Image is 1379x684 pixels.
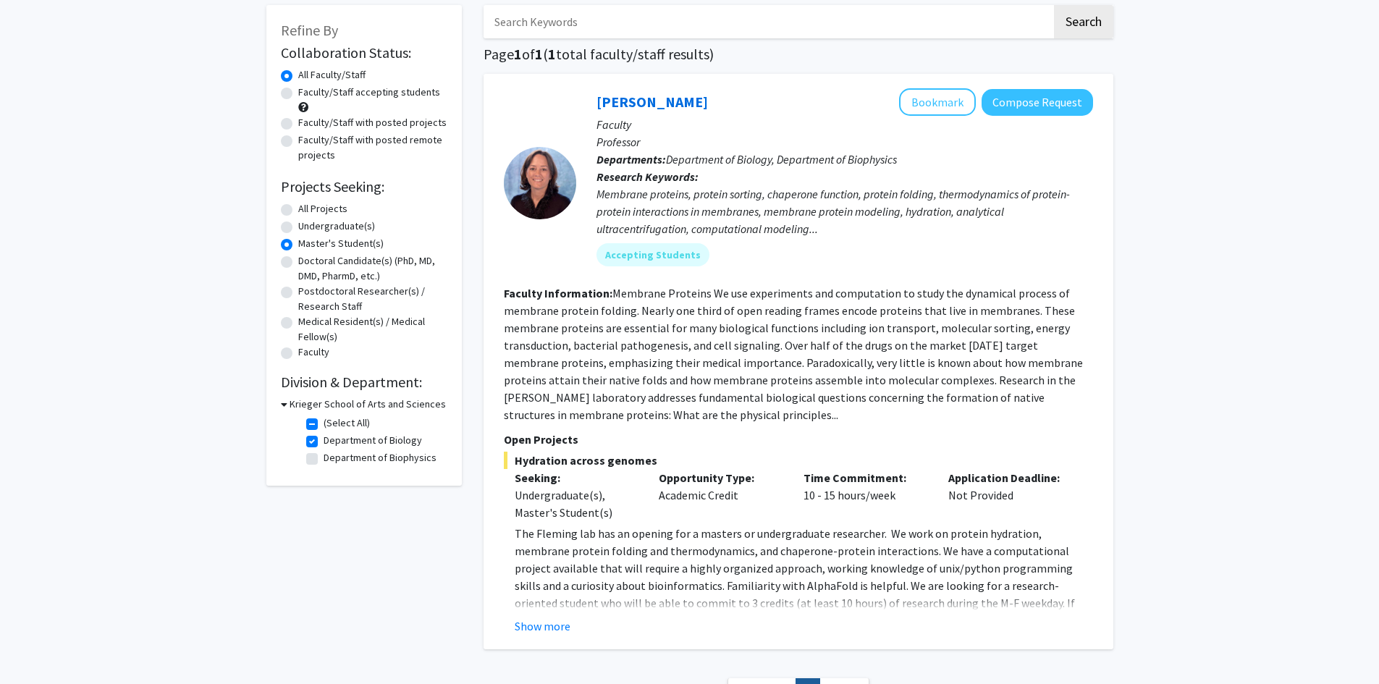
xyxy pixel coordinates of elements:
p: Application Deadline: [948,469,1071,486]
p: The Fleming lab has an opening for a masters or undergraduate researcher. We work on protein hydr... [515,525,1093,664]
label: Doctoral Candidate(s) (PhD, MD, DMD, PharmD, etc.) [298,253,447,284]
b: Faculty Information: [504,286,612,300]
span: 1 [514,45,522,63]
h2: Division & Department: [281,373,447,391]
button: Compose Request to Karen Fleming [982,89,1093,116]
span: Hydration across genomes [504,452,1093,469]
span: 1 [535,45,543,63]
a: [PERSON_NAME] [596,93,708,111]
div: Membrane proteins, protein sorting, chaperone function, protein folding, thermodynamics of protei... [596,185,1093,237]
p: Professor [596,133,1093,151]
input: Search Keywords [484,5,1052,38]
iframe: Chat [11,619,62,673]
label: All Faculty/Staff [298,67,366,83]
span: 1 [548,45,556,63]
mat-chip: Accepting Students [596,243,709,266]
h2: Projects Seeking: [281,178,447,195]
button: Add Karen Fleming to Bookmarks [899,88,976,116]
b: Departments: [596,152,666,166]
label: Faculty/Staff accepting students [298,85,440,100]
span: Refine By [281,21,338,39]
div: 10 - 15 hours/week [793,469,937,521]
label: Medical Resident(s) / Medical Fellow(s) [298,314,447,345]
fg-read-more: Membrane Proteins We use experiments and computation to study the dynamical process of membrane p... [504,286,1083,422]
div: Academic Credit [648,469,793,521]
h1: Page of ( total faculty/staff results) [484,46,1113,63]
p: Open Projects [504,431,1093,448]
div: Undergraduate(s), Master's Student(s) [515,486,638,521]
p: Faculty [596,116,1093,133]
label: Faculty [298,345,329,360]
h2: Collaboration Status: [281,44,447,62]
label: (Select All) [324,415,370,431]
button: Show more [515,617,570,635]
b: Research Keywords: [596,169,699,184]
label: Faculty/Staff with posted projects [298,115,447,130]
label: Faculty/Staff with posted remote projects [298,132,447,163]
span: Department of Biology, Department of Biophysics [666,152,897,166]
h3: Krieger School of Arts and Sciences [290,397,446,412]
label: Department of Biology [324,433,422,448]
label: Department of Biophysics [324,450,437,465]
label: All Projects [298,201,347,216]
label: Master's Student(s) [298,236,384,251]
label: Undergraduate(s) [298,219,375,234]
button: Search [1054,5,1113,38]
label: Postdoctoral Researcher(s) / Research Staff [298,284,447,314]
p: Seeking: [515,469,638,486]
div: Not Provided [937,469,1082,521]
p: Opportunity Type: [659,469,782,486]
p: Time Commitment: [804,469,927,486]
